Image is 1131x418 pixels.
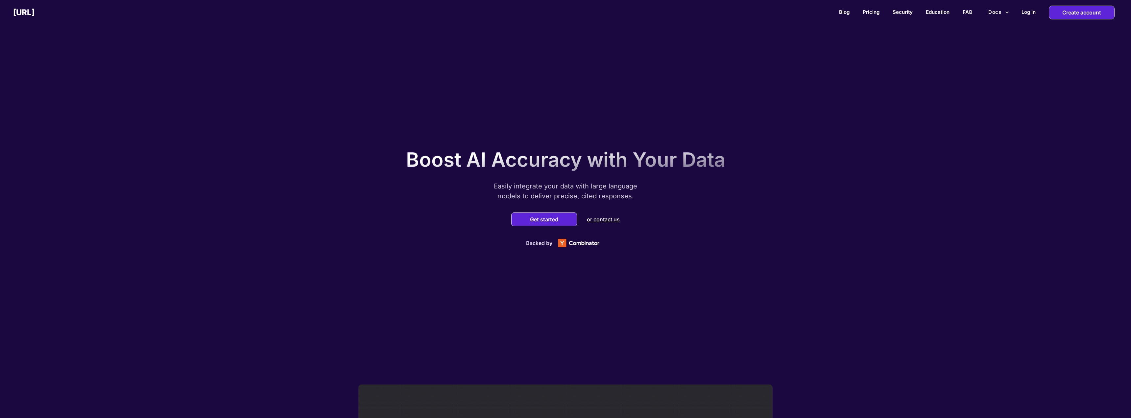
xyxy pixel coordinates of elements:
button: more [986,6,1012,18]
a: Pricing [863,9,879,15]
h2: [URL] [13,8,35,17]
a: FAQ [963,9,973,15]
p: Create account [1062,6,1101,19]
p: or contact us [587,216,620,223]
button: Get started [528,216,560,223]
a: Blog [839,9,850,15]
p: Backed by [526,240,552,246]
h2: Log in [1022,9,1036,15]
a: Security [893,9,913,15]
img: Y Combinator logo [552,235,605,251]
a: Education [926,9,950,15]
p: Easily integrate your data with large language models to deliver precise, cited responses. [483,181,648,201]
p: Boost AI Accuracy with Your Data [406,148,725,171]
